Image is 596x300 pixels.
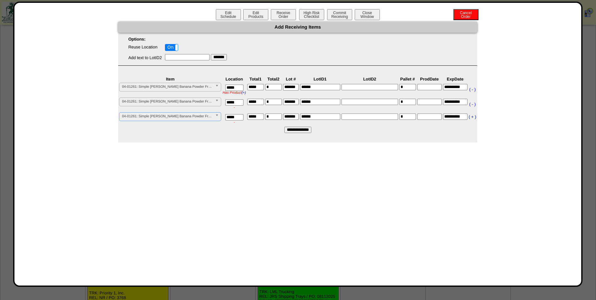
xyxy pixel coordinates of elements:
th: Item [119,76,221,82]
div: Has Product [222,91,246,95]
th: LotID2 [341,76,398,82]
a: CloseWindow [354,14,380,19]
div: - [222,106,246,109]
button: CloseWindow [355,9,380,20]
th: Lot # [283,76,299,82]
label: On [165,44,178,51]
a: ( + ) [469,114,476,119]
a: (+) [242,91,246,95]
th: Location [222,76,246,82]
span: 04-01261: Simple [PERSON_NAME] Banana Powder Freeze Dried (LB) [122,113,213,120]
label: Reuse Location [128,45,157,49]
th: Total2 [265,76,282,82]
a: ( - ) [469,102,476,107]
p: Options: [118,37,477,42]
th: Total1 [247,76,264,82]
div: - [222,120,246,124]
span: 04-01261: Simple [PERSON_NAME] Banana Powder Freeze Dried (LB) [122,98,213,105]
label: Add text to LotID2 [128,55,162,60]
button: EditProducts [243,9,268,20]
th: ExpDate [443,76,468,82]
span: 04-01261: Simple [PERSON_NAME] Banana Powder Freeze Dried (LB) [122,83,213,91]
button: High RiskChecklist [299,9,324,20]
button: EditSchedule [216,9,241,20]
div: OnOff [165,44,178,51]
button: CommitReceiving [327,9,352,20]
div: Add Receiving Items [118,22,477,33]
a: High RiskChecklist [298,14,326,19]
th: LotID1 [300,76,341,82]
th: Pallet # [399,76,416,82]
a: ( - ) [469,87,476,92]
button: ReceiveOrder [271,9,296,20]
button: CancelOrder [453,9,478,20]
th: ProdDate [417,76,442,82]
